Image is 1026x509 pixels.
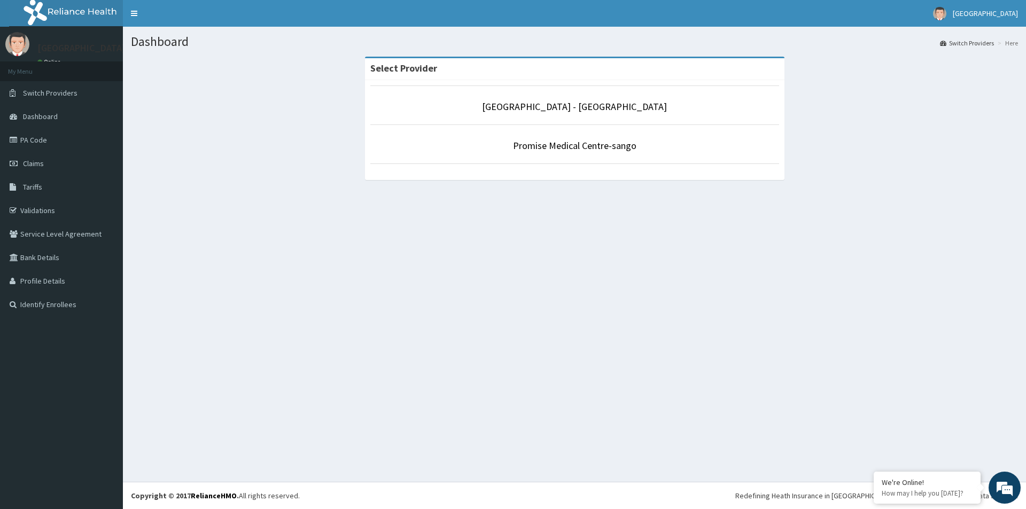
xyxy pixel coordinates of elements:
span: Tariffs [23,182,42,192]
div: Chat with us now [56,60,180,74]
div: We're Online! [882,477,973,487]
a: [GEOGRAPHIC_DATA] - [GEOGRAPHIC_DATA] [482,100,667,113]
span: Claims [23,159,44,168]
strong: Select Provider [370,62,437,74]
div: Minimize live chat window [175,5,201,31]
p: [GEOGRAPHIC_DATA] [37,43,126,53]
span: Dashboard [23,112,58,121]
img: d_794563401_company_1708531726252_794563401 [20,53,43,80]
strong: Copyright © 2017 . [131,491,239,500]
img: User Image [5,32,29,56]
img: User Image [933,7,946,20]
div: Redefining Heath Insurance in [GEOGRAPHIC_DATA] using Telemedicine and Data Science! [735,490,1018,501]
a: Switch Providers [940,38,994,48]
a: RelianceHMO [191,491,237,500]
span: [GEOGRAPHIC_DATA] [953,9,1018,18]
a: Online [37,58,63,66]
textarea: Type your message and hit 'Enter' [5,292,204,329]
span: We're online! [62,135,147,242]
footer: All rights reserved. [123,482,1026,509]
p: How may I help you today? [882,489,973,498]
li: Here [995,38,1018,48]
span: Switch Providers [23,88,77,98]
a: Promise Medical Centre-sango [513,139,636,152]
h1: Dashboard [131,35,1018,49]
